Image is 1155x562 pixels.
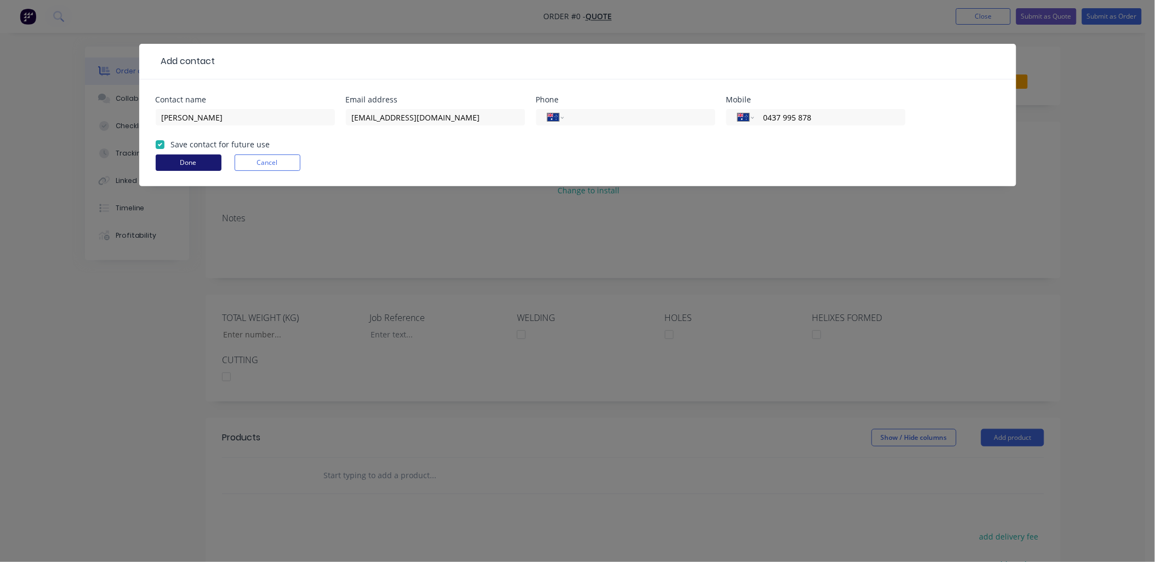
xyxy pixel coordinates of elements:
div: Add contact [156,55,215,68]
div: Mobile [726,96,906,104]
div: Email address [346,96,525,104]
div: Contact name [156,96,335,104]
div: Phone [536,96,715,104]
button: Done [156,154,221,171]
button: Cancel [235,154,300,171]
label: Save contact for future use [171,139,270,150]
